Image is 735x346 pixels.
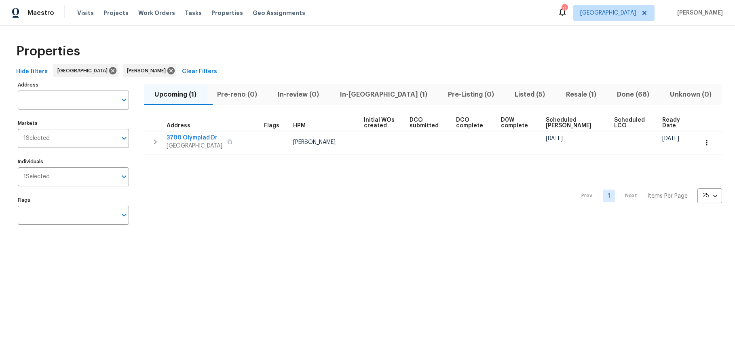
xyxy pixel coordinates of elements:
[16,67,48,77] span: Hide filters
[211,9,243,17] span: Properties
[665,89,717,100] span: Unknown (0)
[23,173,50,180] span: 1 Selected
[167,142,222,150] span: [GEOGRAPHIC_DATA]
[182,67,217,77] span: Clear Filters
[149,89,202,100] span: Upcoming (1)
[603,190,615,202] a: Goto page 1
[647,192,688,200] p: Items Per Page
[18,159,129,164] label: Individuals
[16,47,80,55] span: Properties
[456,117,487,129] span: DCO complete
[118,171,130,182] button: Open
[13,64,51,79] button: Hide filters
[138,9,175,17] span: Work Orders
[509,89,551,100] span: Listed (5)
[574,159,722,233] nav: Pagination Navigation
[546,117,600,129] span: Scheduled [PERSON_NAME]
[501,117,532,129] span: D0W complete
[123,64,176,77] div: [PERSON_NAME]
[272,89,325,100] span: In-review (0)
[697,185,722,206] div: 25
[167,134,222,142] span: 3700 Olympiad Dr
[562,5,567,13] div: 11
[546,136,563,141] span: [DATE]
[179,64,220,79] button: Clear Filters
[18,82,129,87] label: Address
[442,89,499,100] span: Pre-Listing (0)
[18,121,129,126] label: Markets
[18,198,129,203] label: Flags
[410,117,443,129] span: DCO submitted
[293,123,306,129] span: HPM
[118,94,130,105] button: Open
[662,117,684,129] span: Ready Date
[611,89,655,100] span: Done (68)
[167,123,190,129] span: Address
[662,136,679,141] span: [DATE]
[614,117,648,129] span: Scheduled LCO
[103,9,129,17] span: Projects
[27,9,54,17] span: Maestro
[57,67,111,75] span: [GEOGRAPHIC_DATA]
[118,209,130,221] button: Open
[293,139,336,145] span: [PERSON_NAME]
[253,9,305,17] span: Geo Assignments
[334,89,433,100] span: In-[GEOGRAPHIC_DATA] (1)
[77,9,94,17] span: Visits
[118,133,130,144] button: Open
[53,64,118,77] div: [GEOGRAPHIC_DATA]
[264,123,279,129] span: Flags
[674,9,723,17] span: [PERSON_NAME]
[364,117,396,129] span: Initial WOs created
[127,67,169,75] span: [PERSON_NAME]
[185,10,202,16] span: Tasks
[580,9,636,17] span: [GEOGRAPHIC_DATA]
[23,135,50,142] span: 1 Selected
[560,89,602,100] span: Resale (1)
[211,89,262,100] span: Pre-reno (0)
